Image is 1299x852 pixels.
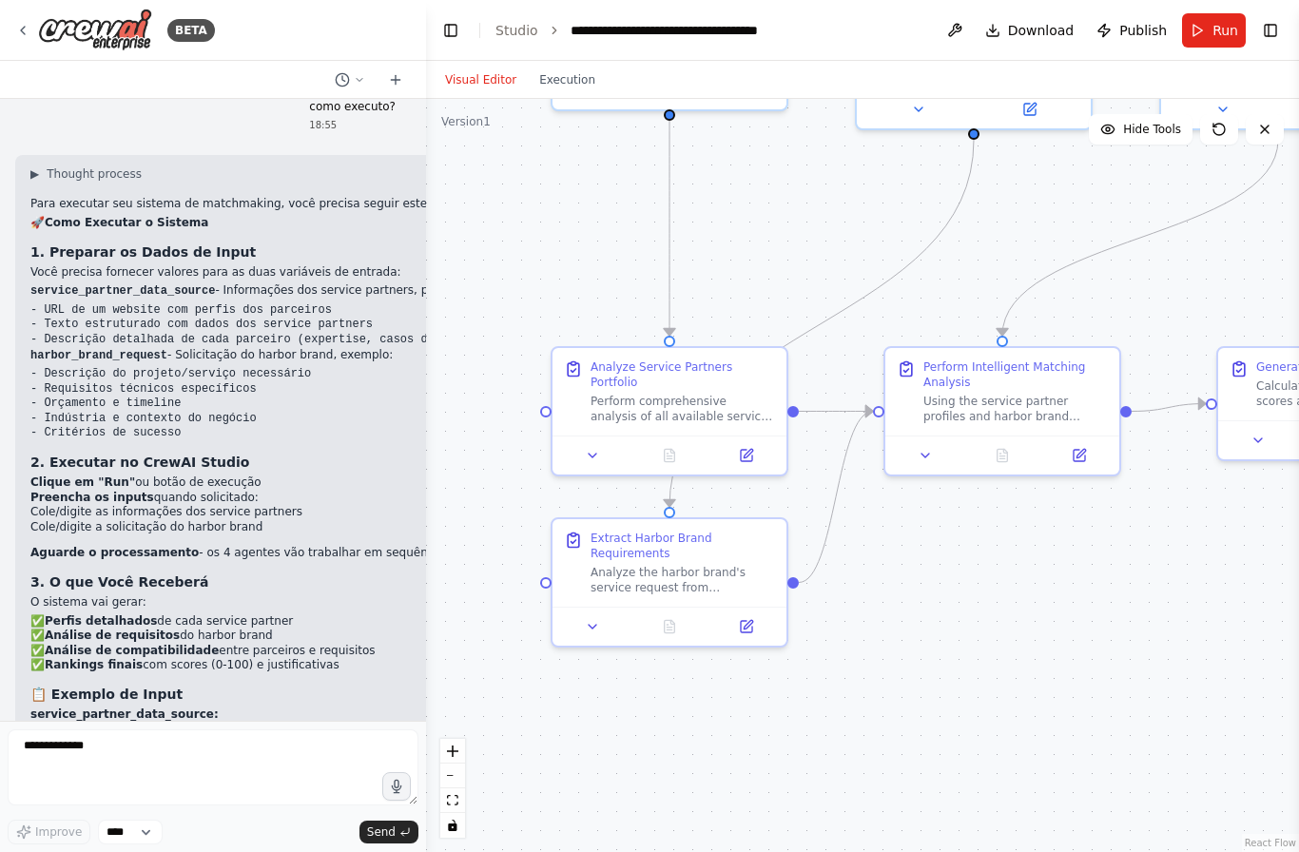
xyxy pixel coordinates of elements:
[440,739,465,764] button: zoom in
[962,444,1043,467] button: No output available
[30,505,702,520] li: Cole/digite as informações dos service partners
[45,614,157,628] strong: Perfis detalhados
[30,475,702,491] li: ou botão de execução
[799,402,873,592] g: Edge from e9603dbf-f2f9-4a1e-8cb8-f8b395b7eae6 to 47a54a93-5137-4900-b17f-8b0a74292f69
[380,68,411,91] button: Start a new chat
[528,68,607,91] button: Execution
[437,17,464,44] button: Hide left sidebar
[1212,21,1238,40] span: Run
[30,367,311,439] code: - Descrição do projeto/serviço necessário - Requisitos técnicos específicos - Orçamento e timelin...
[799,402,873,421] g: Edge from 34f211b3-c714-4322-b547-e733dc7df621 to 47a54a93-5137-4900-b17f-8b0a74292f69
[923,394,1108,424] div: Using the service partner profiles and harbor brand requirements, perform comprehensive compatibi...
[30,546,702,561] li: - os 4 agentes vão trabalhar em sequência
[30,629,702,644] li: ✅ do harbor brand
[30,284,215,298] code: service_partner_data_source
[440,764,465,788] button: zoom out
[660,140,983,507] g: Edge from a12c7f69-2494-447a-ab7b-a48d2542bb8f to e9603dbf-f2f9-4a1e-8cb8-f8b395b7eae6
[591,359,775,390] div: Analyze Service Partners Portfolio
[35,824,82,840] span: Improve
[495,21,785,40] nav: breadcrumb
[30,595,702,610] p: O sistema vai gerar:
[630,615,710,638] button: No output available
[30,574,208,590] strong: 3. O que Você Receberá
[1046,444,1112,467] button: Open in side panel
[591,565,775,595] div: Analyze the harbor brand's service request from {harbor_brand_request} to extract comprehensive r...
[30,491,154,504] strong: Preencha os inputs
[441,114,491,129] div: Version 1
[591,394,775,424] div: Perform comprehensive analysis of all available service partners from {service_partner_data_sourc...
[630,444,710,467] button: No output available
[30,197,702,212] p: Para executar seu sistema de matchmaking, você precisa seguir estes passos:
[1182,13,1246,48] button: Run
[45,629,180,642] strong: Análise de requisitos
[47,166,142,182] span: Thought process
[434,68,528,91] button: Visual Editor
[1089,13,1174,48] button: Publish
[883,346,1121,476] div: Perform Intelligent Matching AnalysisUsing the service partner profiles and harbor brand requirem...
[976,98,1083,121] button: Open in side panel
[713,444,779,467] button: Open in side panel
[978,13,1082,48] button: Download
[359,821,418,843] button: Send
[30,166,39,182] span: ▶
[30,475,135,489] strong: Clique em "Run"
[30,166,142,182] button: ▶Thought process
[1132,395,1206,421] g: Edge from 47a54a93-5137-4900-b17f-8b0a74292f69 to aeced320-4727-4f8f-a206-2e167acf6d88
[30,658,702,673] li: ✅ com scores (0-100) e justificativas
[30,348,702,364] p: - Solicitação do harbor brand, exemplo:
[1123,122,1181,137] span: Hide Tools
[30,491,702,535] li: quando solicitado:
[551,346,788,476] div: Analyze Service Partners PortfolioPerform comprehensive analysis of all available service partner...
[1089,114,1192,145] button: Hide Tools
[30,283,702,300] p: - Informações dos service partners, pode ser:
[30,644,702,659] li: ✅ entre parceiros e requisitos
[1119,21,1167,40] span: Publish
[30,216,702,231] h2: 🚀
[30,244,256,260] strong: 1. Preparar os Dados de Input
[660,121,679,336] g: Edge from e9ec9ae1-b5c5-4866-a1d4-6dbbbb12d6bb to 34f211b3-c714-4322-b547-e733dc7df621
[45,216,208,229] strong: Como Executar o Sistema
[167,19,215,42] div: BETA
[591,531,775,561] div: Extract Harbor Brand Requirements
[367,824,396,840] span: Send
[440,813,465,838] button: toggle interactivity
[30,349,167,362] code: harbor_brand_request
[309,118,396,132] div: 18:55
[440,739,465,838] div: React Flow controls
[8,820,90,844] button: Improve
[495,23,538,38] a: Studio
[30,303,537,346] code: - URL de um website com perfis dos parceiros - Texto estruturado com dados dos service partners -...
[923,359,1108,390] div: Perform Intelligent Matching Analysis
[713,615,779,638] button: Open in side panel
[38,9,152,51] img: Logo
[1257,17,1284,44] button: Show right sidebar
[1245,838,1296,848] a: React Flow attribution
[30,455,249,470] strong: 2. Executar no CrewAI Studio
[382,772,411,801] button: Click to speak your automation idea
[30,707,219,721] strong: service_partner_data_source:
[309,100,396,115] p: como executo?
[30,265,702,281] p: Você precisa fornecer valores para as duas variáveis de entrada:
[551,517,788,648] div: Extract Harbor Brand RequirementsAnalyze the harbor brand's service request from {harbor_brand_re...
[45,644,219,657] strong: Análise de compatibilidade
[440,788,465,813] button: fit view
[30,614,702,629] li: ✅ de cada service partner
[327,68,373,91] button: Switch to previous chat
[30,546,199,559] strong: Aguarde o processamento
[1008,21,1075,40] span: Download
[993,140,1288,336] g: Edge from 6a3fa782-e2ac-430f-aa01-4f88f9c32db6 to 47a54a93-5137-4900-b17f-8b0a74292f69
[30,687,183,702] strong: 📋 Exemplo de Input
[45,658,143,671] strong: Rankings finais
[30,520,702,535] li: Cole/digite a solicitação do harbor brand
